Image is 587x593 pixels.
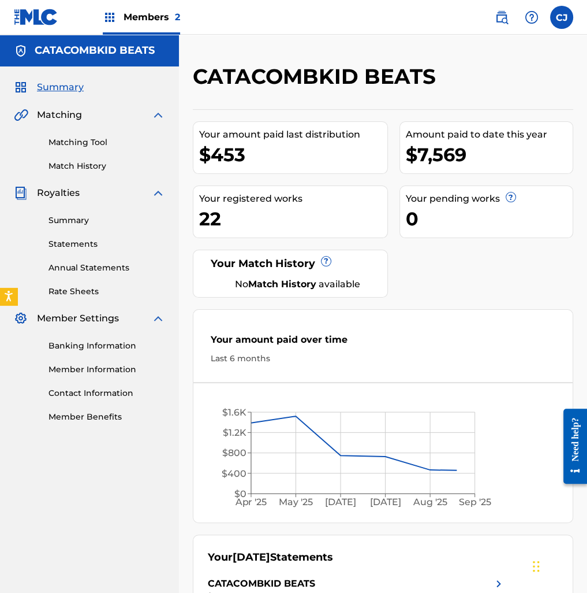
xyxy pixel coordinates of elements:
[208,577,315,591] div: CATACOMBKID BEATS
[233,551,270,564] span: [DATE]
[248,279,316,290] strong: Match History
[222,447,246,458] tspan: $800
[520,6,543,29] div: Help
[37,186,80,200] span: Royalties
[151,186,165,200] img: expand
[48,387,165,399] a: Contact Information
[459,496,491,507] tspan: Sep '25
[208,550,333,565] div: Your Statements
[325,496,356,507] tspan: [DATE]
[222,407,246,418] tspan: $1.6K
[48,136,165,149] a: Matching Tool
[14,312,28,325] img: Member Settings
[48,214,165,227] a: Summary
[222,468,246,479] tspan: $400
[406,142,573,168] div: $7,569
[14,80,28,94] img: Summary
[48,411,165,423] a: Member Benefits
[492,577,506,591] img: right chevron icon
[234,488,246,499] tspan: $0
[223,427,246,438] tspan: $1.2K
[370,496,401,507] tspan: [DATE]
[406,128,573,142] div: Amount paid to date this year
[199,206,387,232] div: 22
[199,192,387,206] div: Your registered works
[103,10,117,24] img: Top Rightsholders
[413,496,447,507] tspan: Aug '25
[550,6,573,29] div: User Menu
[193,64,442,90] h2: CATACOMBKID BEATS
[124,10,180,24] span: Members
[48,238,165,250] a: Statements
[48,160,165,172] a: Match History
[529,538,587,593] iframe: Chat Widget
[37,80,84,94] span: Summary
[235,496,267,507] tspan: Apr '25
[199,128,387,142] div: Your amount paid last distribution
[35,44,155,57] h5: CATACOMBKID BEATS
[495,10,509,24] img: search
[321,257,331,266] span: ?
[14,9,58,25] img: MLC Logo
[14,44,28,58] img: Accounts
[211,333,555,353] div: Your amount paid over time
[48,364,165,376] a: Member Information
[555,399,587,492] iframe: Resource Center
[211,353,555,365] div: Last 6 months
[406,206,573,232] div: 0
[14,108,28,122] img: Matching
[48,262,165,274] a: Annual Statements
[175,12,180,23] span: 2
[37,108,82,122] span: Matching
[406,192,573,206] div: Your pending works
[208,256,373,272] div: Your Match History
[222,277,373,291] div: No available
[490,6,513,29] a: Public Search
[48,340,165,352] a: Banking Information
[14,80,84,94] a: SummarySummary
[506,192,515,202] span: ?
[151,108,165,122] img: expand
[37,312,119,325] span: Member Settings
[48,286,165,298] a: Rate Sheets
[533,549,540,584] div: Drag
[525,10,539,24] img: help
[199,142,387,168] div: $453
[279,496,313,507] tspan: May '25
[14,186,28,200] img: Royalties
[151,312,165,325] img: expand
